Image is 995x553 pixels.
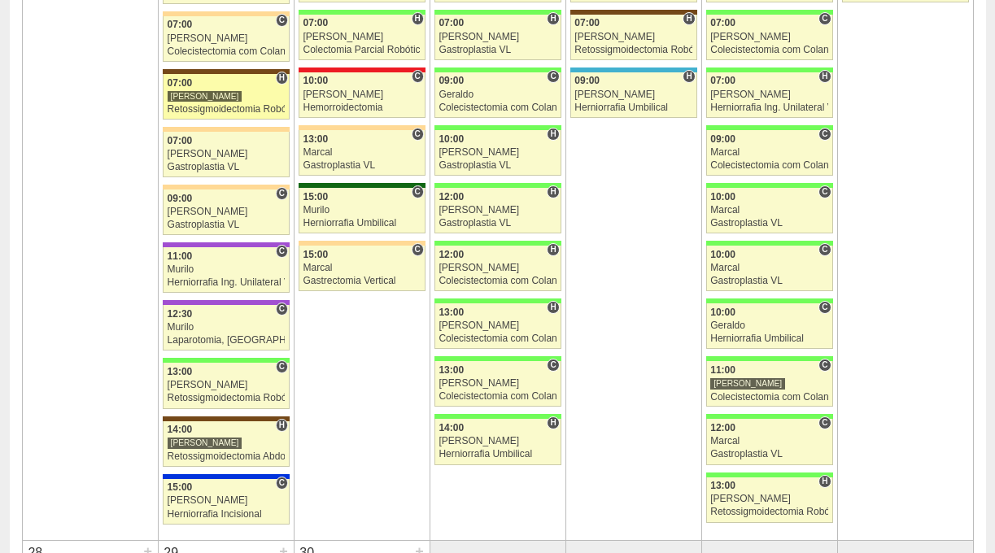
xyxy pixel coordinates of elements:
[434,419,561,464] a: H 14:00 [PERSON_NAME] Herniorrafia Umbilical
[683,70,695,83] span: Hospital
[276,419,288,432] span: Hospital
[439,75,464,86] span: 09:00
[163,358,290,363] div: Key: Brasil
[276,72,288,85] span: Hospital
[439,391,556,402] div: Colecistectomia com Colangiografia VL
[818,185,831,198] span: Consultório
[439,249,464,260] span: 12:00
[439,263,556,273] div: [PERSON_NAME]
[434,15,561,60] a: H 07:00 [PERSON_NAME] Gastroplastia VL
[710,436,828,446] div: Marcal
[412,185,424,198] span: Consultório
[303,191,328,202] span: 15:00
[706,303,833,349] a: C 10:00 Geraldo Herniorrafia Umbilical
[168,90,242,102] div: [PERSON_NAME]
[818,70,831,83] span: Hospital
[439,17,464,28] span: 07:00
[434,356,561,361] div: Key: Brasil
[299,183,425,188] div: Key: Santa Maria
[303,205,421,216] div: Murilo
[710,307,735,318] span: 10:00
[818,475,831,488] span: Hospital
[168,495,286,506] div: [PERSON_NAME]
[570,67,697,72] div: Key: Neomater
[574,89,692,100] div: [PERSON_NAME]
[163,74,290,120] a: H 07:00 [PERSON_NAME] Retossigmoidectomia Robótica
[818,301,831,314] span: Consultório
[574,45,692,55] div: Retossigmoidectomia Robótica
[547,359,559,372] span: Consultório
[710,320,828,331] div: Geraldo
[163,300,290,305] div: Key: IFOR
[168,250,193,262] span: 11:00
[303,276,421,286] div: Gastrectomia Vertical
[710,218,828,229] div: Gastroplastia VL
[168,451,286,462] div: Retossigmoidectomia Abdominal VL
[163,421,290,467] a: H 14:00 [PERSON_NAME] Retossigmoidectomia Abdominal VL
[434,130,561,176] a: H 10:00 [PERSON_NAME] Gastroplastia VL
[706,361,833,407] a: C 11:00 [PERSON_NAME] Colecistectomia com Colangiografia VL
[570,15,697,60] a: H 07:00 [PERSON_NAME] Retossigmoidectomia Robótica
[439,436,556,446] div: [PERSON_NAME]
[710,494,828,504] div: [PERSON_NAME]
[547,185,559,198] span: Hospital
[299,10,425,15] div: Key: Brasil
[710,17,735,28] span: 07:00
[547,12,559,25] span: Hospital
[299,241,425,246] div: Key: Bartira
[570,72,697,118] a: H 09:00 [PERSON_NAME] Herniorrafia Umbilical
[168,46,286,57] div: Colecistectomia com Colangiografia VL
[706,183,833,188] div: Key: Brasil
[434,67,561,72] div: Key: Brasil
[276,245,288,258] span: Consultório
[710,480,735,491] span: 13:00
[710,75,735,86] span: 07:00
[412,243,424,256] span: Consultório
[547,301,559,314] span: Hospital
[299,130,425,176] a: C 13:00 Marcal Gastroplastia VL
[706,246,833,291] a: C 10:00 Marcal Gastroplastia VL
[168,393,286,403] div: Retossigmoidectomia Robótica
[818,12,831,25] span: Consultório
[303,147,421,158] div: Marcal
[168,335,286,346] div: Laparotomia, [GEOGRAPHIC_DATA], Drenagem, Bridas VL
[439,191,464,202] span: 12:00
[706,130,833,176] a: C 09:00 Marcal Colecistectomia com Colangiografia VL
[276,187,288,200] span: Consultório
[168,207,286,217] div: [PERSON_NAME]
[818,416,831,429] span: Consultório
[439,160,556,171] div: Gastroplastia VL
[706,10,833,15] div: Key: Brasil
[299,15,425,60] a: H 07:00 [PERSON_NAME] Colectomia Parcial Robótica
[439,276,556,286] div: Colecistectomia com Colangiografia VL
[168,220,286,230] div: Gastroplastia VL
[303,89,421,100] div: [PERSON_NAME]
[434,414,561,419] div: Key: Brasil
[710,276,828,286] div: Gastroplastia VL
[303,45,421,55] div: Colectomia Parcial Robótica
[299,72,425,118] a: C 10:00 [PERSON_NAME] Hemorroidectomia
[163,132,290,177] a: 07:00 [PERSON_NAME] Gastroplastia VL
[303,102,421,113] div: Hemorroidectomia
[710,102,828,113] div: Herniorrafia Ing. Unilateral VL
[168,264,286,275] div: Murilo
[439,133,464,145] span: 10:00
[706,414,833,419] div: Key: Brasil
[163,474,290,479] div: Key: São Luiz - Itaim
[547,243,559,256] span: Hospital
[434,303,561,349] a: H 13:00 [PERSON_NAME] Colecistectomia com Colangiografia VL
[574,102,692,113] div: Herniorrafia Umbilical
[547,416,559,429] span: Hospital
[439,333,556,344] div: Colecistectomia com Colangiografia VL
[710,89,828,100] div: [PERSON_NAME]
[163,479,290,525] a: C 15:00 [PERSON_NAME] Herniorrafia Incisional
[439,89,556,100] div: Geraldo
[168,437,242,449] div: [PERSON_NAME]
[412,128,424,141] span: Consultório
[574,32,692,42] div: [PERSON_NAME]
[163,16,290,62] a: C 07:00 [PERSON_NAME] Colecistectomia com Colangiografia VL
[439,307,464,318] span: 13:00
[163,189,290,235] a: C 09:00 [PERSON_NAME] Gastroplastia VL
[303,32,421,42] div: [PERSON_NAME]
[683,12,695,25] span: Hospital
